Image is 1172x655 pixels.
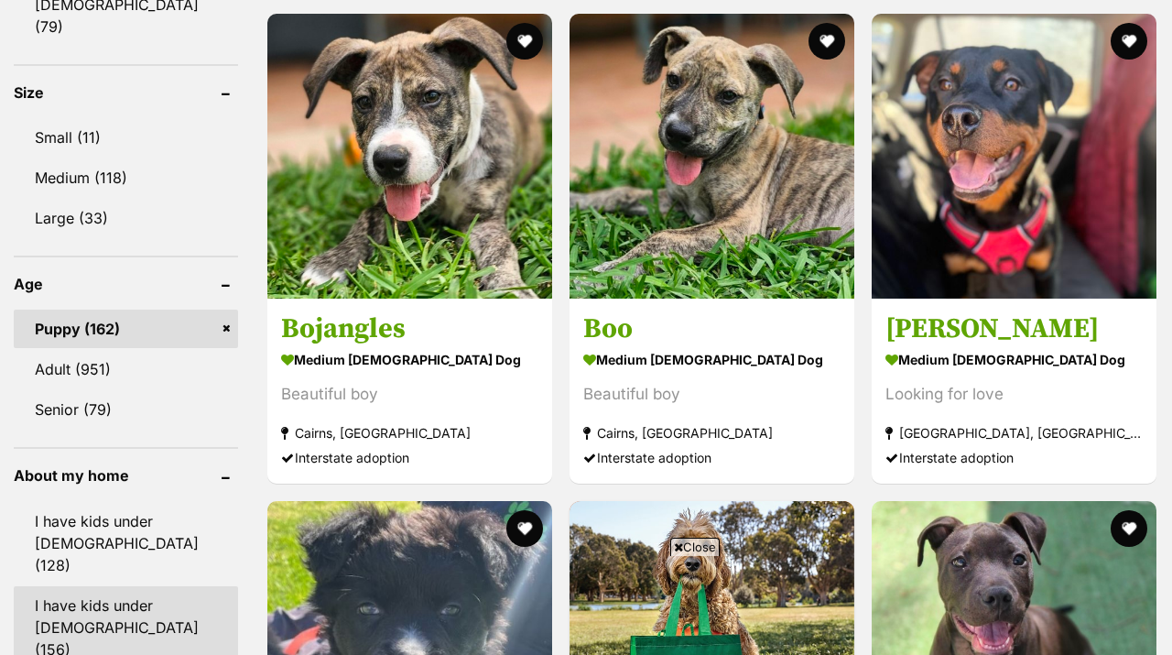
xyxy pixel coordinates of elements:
button: favourite [1111,23,1147,60]
a: I have kids under [DEMOGRAPHIC_DATA] (128) [14,502,238,584]
div: Beautiful boy [281,382,538,407]
a: Small (11) [14,118,238,157]
a: Bojangles medium [DEMOGRAPHIC_DATA] Dog Beautiful boy Cairns, [GEOGRAPHIC_DATA] Interstate adoption [267,298,552,484]
h3: [PERSON_NAME] [885,311,1143,346]
iframe: Advertisement [253,563,919,646]
div: Interstate adoption [281,445,538,470]
button: favourite [808,23,845,60]
strong: Cairns, [GEOGRAPHIC_DATA] [281,420,538,445]
a: Puppy (162) [14,310,238,348]
a: Large (33) [14,199,238,237]
button: favourite [1111,510,1147,547]
div: Beautiful boy [583,382,841,407]
img: Ari - Mixed breed Dog [872,14,1156,299]
a: Adult (951) [14,350,238,388]
div: Interstate adoption [885,445,1143,470]
div: Interstate adoption [583,445,841,470]
strong: medium [DEMOGRAPHIC_DATA] Dog [281,346,538,373]
img: Boo - Mixed breed Dog [570,14,854,299]
span: Close [670,538,720,556]
div: Looking for love [885,382,1143,407]
button: favourite [506,510,543,547]
strong: [GEOGRAPHIC_DATA], [GEOGRAPHIC_DATA] [885,420,1143,445]
header: Size [14,84,238,101]
button: favourite [506,23,543,60]
h3: Boo [583,311,841,346]
a: [PERSON_NAME] medium [DEMOGRAPHIC_DATA] Dog Looking for love [GEOGRAPHIC_DATA], [GEOGRAPHIC_DATA]... [872,298,1156,484]
strong: medium [DEMOGRAPHIC_DATA] Dog [885,346,1143,373]
a: Boo medium [DEMOGRAPHIC_DATA] Dog Beautiful boy Cairns, [GEOGRAPHIC_DATA] Interstate adoption [570,298,854,484]
header: About my home [14,467,238,484]
a: Medium (118) [14,158,238,197]
strong: Cairns, [GEOGRAPHIC_DATA] [583,420,841,445]
img: Bojangles - Mixed breed Dog [267,14,552,299]
header: Age [14,276,238,292]
strong: medium [DEMOGRAPHIC_DATA] Dog [583,346,841,373]
h3: Bojangles [281,311,538,346]
a: Senior (79) [14,390,238,429]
